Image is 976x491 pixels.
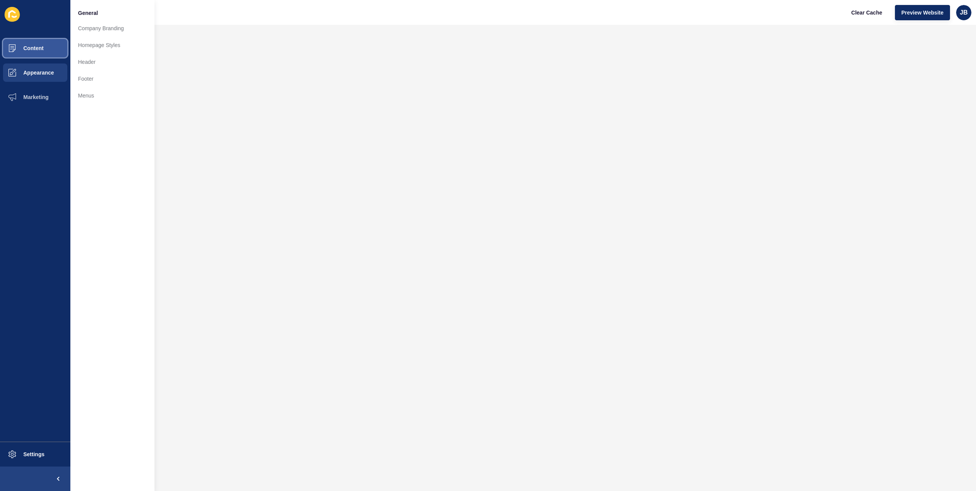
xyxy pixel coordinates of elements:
[960,9,968,16] span: JB
[845,5,889,20] button: Clear Cache
[851,9,882,16] span: Clear Cache
[901,9,943,16] span: Preview Website
[70,20,155,37] a: Company Branding
[70,87,155,104] a: Menus
[70,37,155,54] a: Homepage Styles
[895,5,950,20] button: Preview Website
[70,70,155,87] a: Footer
[70,54,155,70] a: Header
[78,9,98,17] span: General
